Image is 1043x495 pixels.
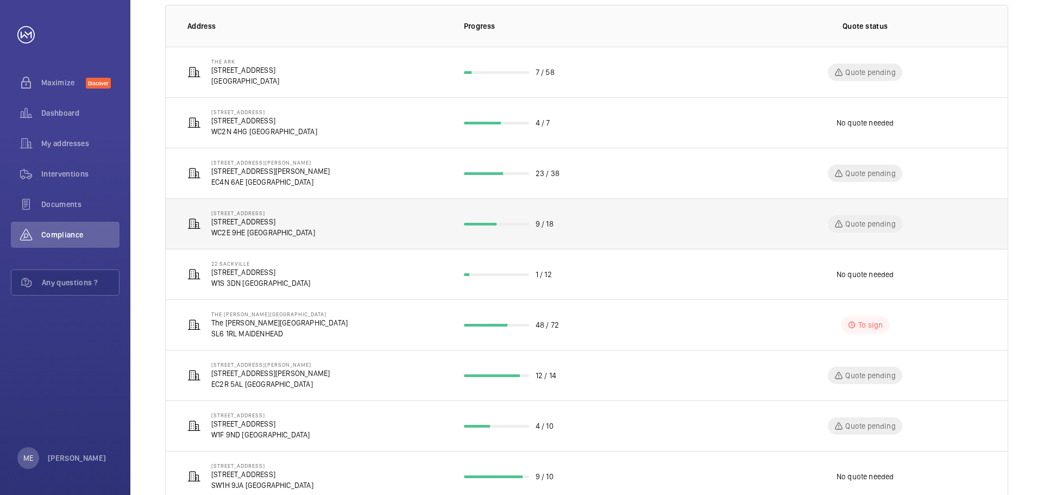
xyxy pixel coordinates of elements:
p: 4 / 10 [536,421,554,431]
p: 9 / 10 [536,471,554,482]
p: 22 Sackville [211,260,311,267]
span: Any questions ? [42,277,119,288]
p: SW1H 9JA [GEOGRAPHIC_DATA] [211,480,313,491]
span: Maximize [41,77,86,88]
p: Quote pending [845,67,895,78]
p: [STREET_ADDRESS] [211,469,313,480]
p: 9 / 18 [536,218,554,229]
p: 23 / 38 [536,168,560,179]
p: No quote needed [837,471,894,482]
span: Compliance [41,229,120,240]
p: 4 / 7 [536,117,550,128]
p: Quote pending [845,218,895,229]
p: Quote pending [845,421,895,431]
p: Quote pending [845,370,895,381]
span: Interventions [41,168,120,179]
p: To sign [858,319,883,330]
p: The [PERSON_NAME][GEOGRAPHIC_DATA] [211,317,348,328]
p: [STREET_ADDRESS] [211,412,310,418]
p: Quote pending [845,168,895,179]
p: W1F 9ND [GEOGRAPHIC_DATA] [211,429,310,440]
p: [GEOGRAPHIC_DATA] [211,76,279,86]
p: WC2E 9HE [GEOGRAPHIC_DATA] [211,227,315,238]
p: Quote status [843,21,888,32]
p: [STREET_ADDRESS] [211,109,317,115]
p: [PERSON_NAME] [48,453,106,463]
p: [STREET_ADDRESS][PERSON_NAME] [211,368,330,379]
p: No quote needed [837,269,894,280]
p: 1 / 12 [536,269,552,280]
p: ME [23,453,33,463]
p: [STREET_ADDRESS] [211,462,313,469]
p: [STREET_ADDRESS] [211,216,315,227]
p: W1S 3DN [GEOGRAPHIC_DATA] [211,278,311,289]
span: Documents [41,199,120,210]
p: SL6 1RL MAIDENHEAD [211,328,348,339]
p: WC2N 4HG [GEOGRAPHIC_DATA] [211,126,317,137]
p: Address [187,21,447,32]
span: My addresses [41,138,120,149]
p: 48 / 72 [536,319,559,330]
p: Progress [464,21,727,32]
p: 12 / 14 [536,370,556,381]
p: [STREET_ADDRESS] [211,418,310,429]
p: [STREET_ADDRESS] [211,267,311,278]
p: [STREET_ADDRESS][PERSON_NAME] [211,361,330,368]
p: [STREET_ADDRESS] [211,65,279,76]
p: EC2R 5AL [GEOGRAPHIC_DATA] [211,379,330,390]
p: No quote needed [837,117,894,128]
p: EC4N 6AE [GEOGRAPHIC_DATA] [211,177,330,187]
p: [STREET_ADDRESS] [211,210,315,216]
p: [STREET_ADDRESS][PERSON_NAME] [211,166,330,177]
span: Dashboard [41,108,120,118]
p: The Ark [211,58,279,65]
p: [STREET_ADDRESS][PERSON_NAME] [211,159,330,166]
p: [STREET_ADDRESS] [211,115,317,126]
p: 7 / 58 [536,67,555,78]
p: The [PERSON_NAME][GEOGRAPHIC_DATA] [211,311,348,317]
span: Discover [86,78,111,89]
